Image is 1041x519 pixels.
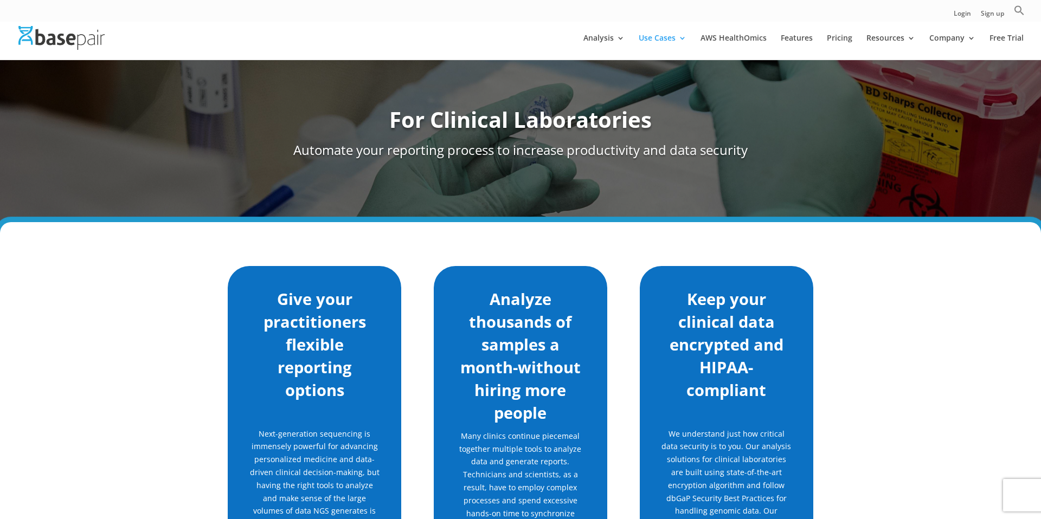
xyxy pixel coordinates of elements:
a: Search Icon Link [1014,5,1025,22]
a: Resources [866,34,915,60]
h2: Analyze thousands of samples a month-without hiring more people [455,288,586,430]
a: Analysis [583,34,625,60]
a: Features [781,34,813,60]
strong: For Clinical Laboratories [389,105,652,134]
a: AWS HealthOmics [701,34,767,60]
h2: Give your practitioners flexible reporting options [249,288,380,407]
svg: Search [1014,5,1025,16]
a: Company [929,34,975,60]
a: Login [954,10,971,22]
h2: Automate your reporting process to increase productivity and data security [57,141,984,165]
a: Free Trial [989,34,1024,60]
a: Pricing [827,34,852,60]
img: Basepair [18,26,105,49]
a: Sign up [981,10,1004,22]
a: Use Cases [639,34,686,60]
h2: Keep your clinical data encrypted and HIPAA-compliant [661,288,792,407]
